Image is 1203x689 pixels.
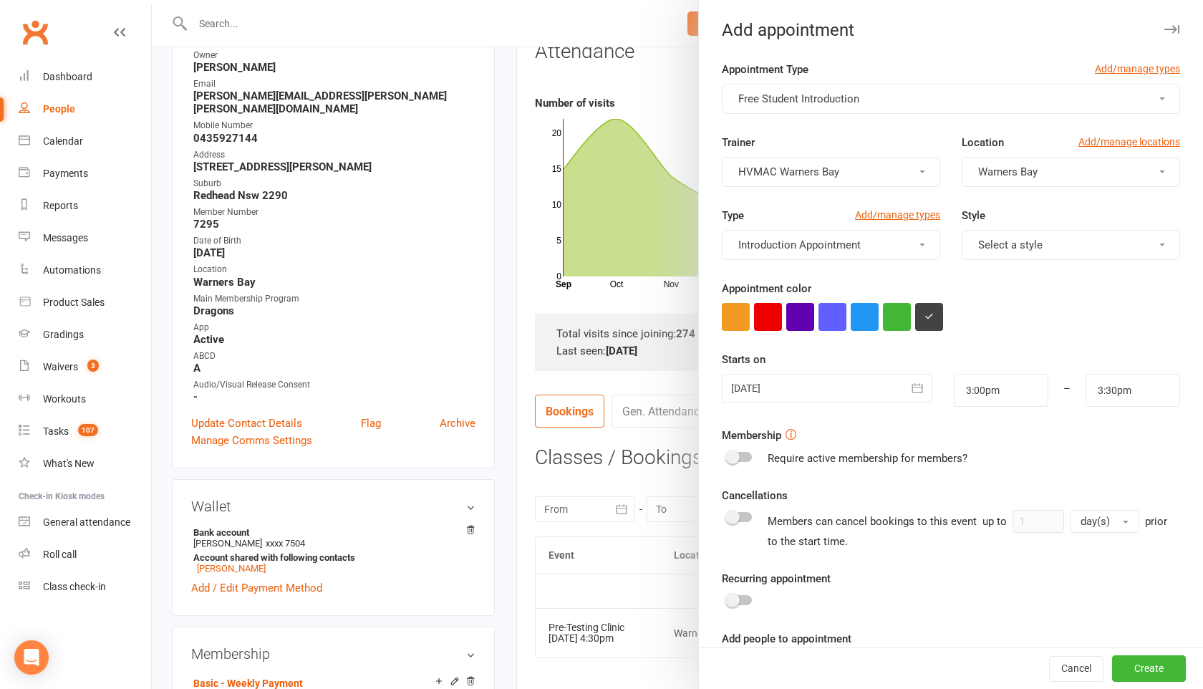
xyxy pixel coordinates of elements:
div: Tasks [43,425,69,437]
div: People [43,103,75,115]
label: Style [962,207,985,224]
a: Automations [19,254,151,286]
div: Reports [43,200,78,211]
label: Add people to appointment [722,630,851,647]
span: Select a style [978,238,1043,251]
button: Free Student Introduction [722,84,1180,114]
div: Payments [43,168,88,179]
label: Recurring appointment [722,570,831,587]
button: Warners Bay [962,157,1180,187]
div: Calendar [43,135,83,147]
button: Cancel [1049,656,1103,682]
div: up to [982,510,1139,533]
div: Gradings [43,329,84,340]
a: Workouts [19,383,151,415]
a: Payments [19,158,151,190]
button: HVMAC Warners Bay [722,157,940,187]
a: Class kiosk mode [19,571,151,603]
label: Starts on [722,351,765,368]
div: Roll call [43,549,77,560]
label: Cancellations [722,487,788,504]
a: Product Sales [19,286,151,319]
span: 3 [87,360,99,372]
span: Free Student Introduction [738,92,859,105]
div: Workouts [43,393,86,405]
div: – [1048,374,1086,407]
div: Waivers [43,361,78,372]
span: 107 [78,424,98,436]
a: Reports [19,190,151,222]
a: Messages [19,222,151,254]
div: Add appointment [699,20,1203,40]
button: Introduction Appointment [722,230,940,260]
div: Messages [43,232,88,244]
div: Members can cancel bookings to this event [768,510,1180,550]
div: What's New [43,458,95,469]
div: Class check-in [43,581,106,592]
a: Add/manage types [855,207,940,223]
div: Product Sales [43,297,105,308]
button: Select a style [962,230,1180,260]
a: People [19,93,151,125]
div: General attendance [43,516,130,528]
a: Add/manage types [1095,61,1180,77]
div: Open Intercom Messenger [14,640,49,675]
div: Automations [43,264,101,276]
a: Roll call [19,539,151,571]
a: Clubworx [17,14,53,50]
a: Gradings [19,319,151,351]
a: Dashboard [19,61,151,93]
label: Location [962,134,1004,151]
a: Calendar [19,125,151,158]
label: Type [722,207,744,224]
label: Appointment Type [722,61,808,78]
label: Trainer [722,134,755,151]
label: Appointment color [722,280,811,297]
div: Require active membership for members? [768,450,967,467]
span: Warners Bay [978,165,1038,178]
a: Add/manage locations [1078,134,1180,150]
a: General attendance kiosk mode [19,506,151,539]
button: Create [1112,656,1186,682]
span: HVMAC Warners Bay [738,165,839,178]
span: day(s) [1081,515,1110,528]
a: What's New [19,448,151,480]
div: Dashboard [43,71,92,82]
a: Waivers 3 [19,351,151,383]
span: Introduction Appointment [738,238,861,251]
label: Membership [722,427,781,444]
button: day(s) [1070,510,1139,533]
a: Tasks 107 [19,415,151,448]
